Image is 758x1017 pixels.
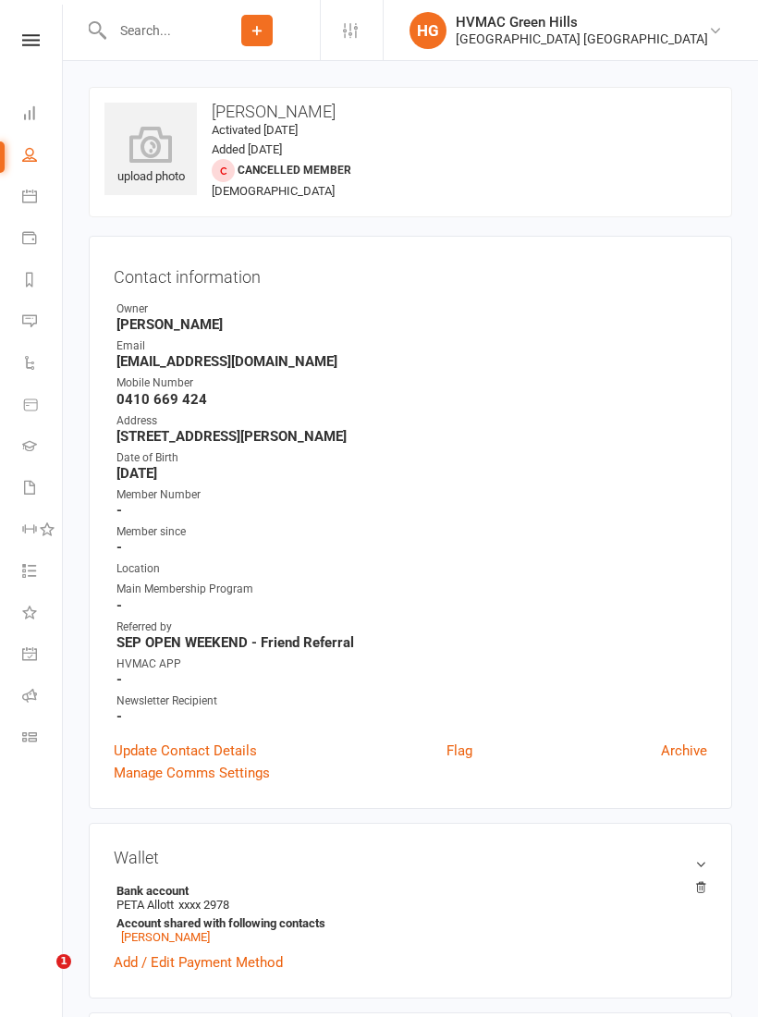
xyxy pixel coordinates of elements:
strong: - [116,708,707,725]
a: General attendance kiosk mode [22,635,64,677]
input: Search... [106,18,194,43]
a: [PERSON_NAME] [121,930,210,944]
strong: [PERSON_NAME] [116,316,707,333]
div: Newsletter Recipient [116,692,707,710]
a: Calendar [22,178,64,219]
div: HVMAC Green Hills [456,14,708,31]
a: What's New [22,594,64,635]
a: Roll call kiosk mode [22,677,64,718]
div: Location [116,560,707,578]
strong: [DATE] [116,465,707,482]
span: 1 [56,954,71,969]
strong: [STREET_ADDRESS][PERSON_NAME] [116,428,707,445]
a: Flag [446,740,472,762]
div: Date of Birth [116,449,707,467]
a: Update Contact Details [114,740,257,762]
span: Cancelled member [238,164,351,177]
div: Member since [116,523,707,541]
strong: - [116,597,707,614]
h3: Contact information [114,261,707,287]
time: Added [DATE] [212,142,282,156]
strong: - [116,671,707,688]
li: PETA Allott [114,881,707,947]
time: Activated [DATE] [212,123,298,137]
div: Address [116,412,707,430]
div: Email [116,337,707,355]
div: upload photo [104,126,197,187]
div: Referred by [116,619,707,636]
div: Main Membership Program [116,581,707,598]
a: Reports [22,261,64,302]
strong: - [116,502,707,519]
h3: [PERSON_NAME] [104,103,716,121]
div: Owner [116,300,707,318]
a: Payments [22,219,64,261]
div: HVMAC APP [116,656,707,673]
a: Product Sales [22,386,64,427]
div: Member Number [116,486,707,504]
strong: Account shared with following contacts [116,916,698,930]
a: Manage Comms Settings [114,762,270,784]
span: [DEMOGRAPHIC_DATA] [212,184,335,198]
strong: SEP OPEN WEEKEND - Friend Referral [116,634,707,651]
h3: Wallet [114,848,707,867]
a: Dashboard [22,94,64,136]
strong: 0410 669 424 [116,391,707,408]
a: Class kiosk mode [22,718,64,760]
div: [GEOGRAPHIC_DATA] [GEOGRAPHIC_DATA] [456,31,708,47]
strong: - [116,539,707,556]
strong: [EMAIL_ADDRESS][DOMAIN_NAME] [116,353,707,370]
a: Add / Edit Payment Method [114,951,283,974]
a: Archive [661,740,707,762]
span: xxxx 2978 [178,898,229,912]
strong: Bank account [116,884,698,898]
div: HG [410,12,446,49]
div: Mobile Number [116,374,707,392]
iframe: Intercom live chat [18,954,63,999]
a: People [22,136,64,178]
